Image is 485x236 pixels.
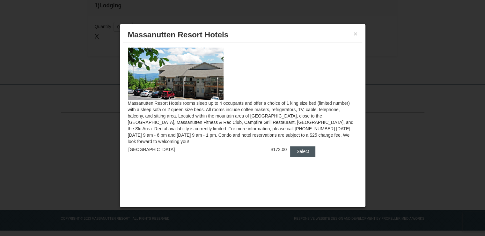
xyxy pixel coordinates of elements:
button: × [354,31,357,37]
img: 19219026-1-e3b4ac8e.jpg [128,48,224,100]
span: Massanutten Resort Hotels [128,30,229,39]
span: $172.00 [271,147,287,152]
div: Massanutten Resort Hotels rooms sleep up to 4 occupants and offer a choice of 1 king size bed (li... [123,43,362,169]
button: Select [290,146,315,156]
div: [GEOGRAPHIC_DATA] [129,146,243,153]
